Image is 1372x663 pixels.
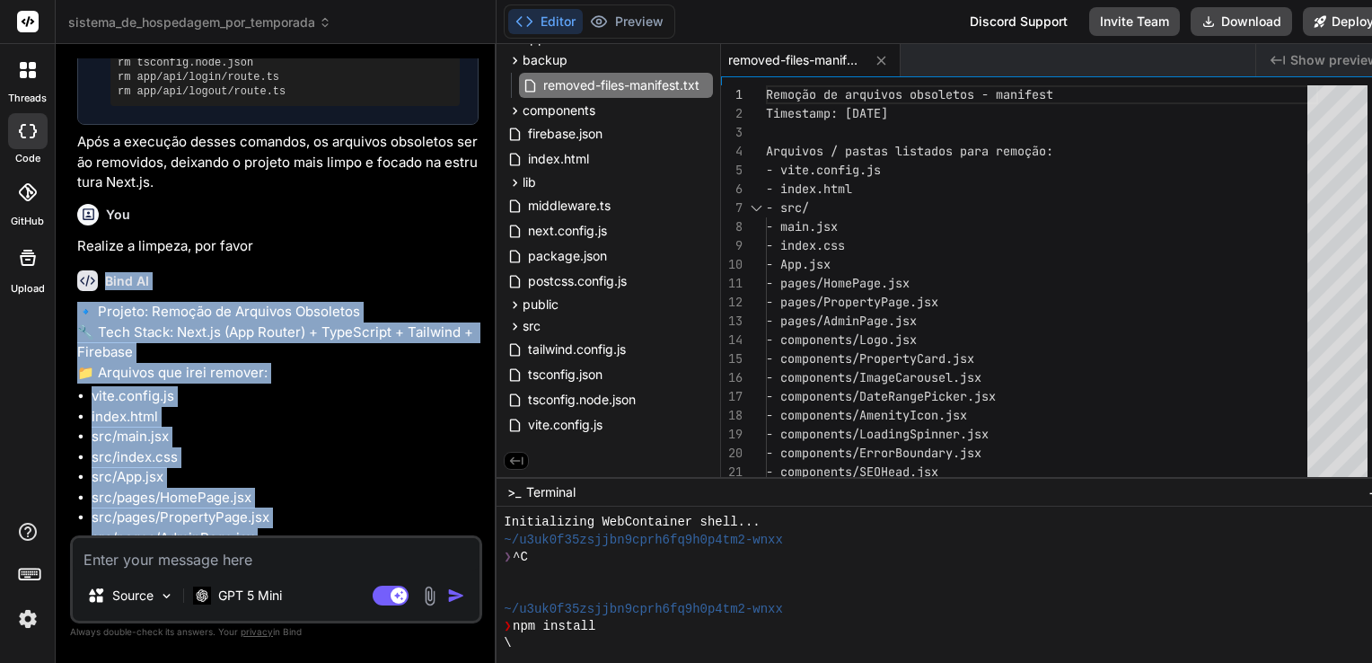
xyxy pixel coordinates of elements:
span: next.config.js [526,220,609,242]
span: backup [523,51,567,69]
div: 18 [721,406,743,425]
span: \ [504,635,511,652]
span: Arquivos / pastas listados para remoção: [766,143,1053,159]
li: src/pages/PropertyPage.jsx [92,508,479,528]
span: >_ [507,483,521,501]
span: Initializing WebContainer shell... [504,514,760,531]
img: GPT 5 Mini [193,587,211,604]
span: npm install [513,618,595,635]
span: ❯ [504,618,513,635]
span: - components/LoadingSpinner.jsx [766,426,989,442]
label: GitHub [11,214,44,229]
span: vite.config.js [526,414,604,436]
div: 4 [721,142,743,161]
span: - vite.config.js [766,162,881,178]
div: 7 [721,199,743,217]
span: - components/Logo.jsx [766,331,917,348]
button: Editor [508,9,583,34]
span: tailwind.config.js [526,339,628,360]
span: ~/u3uk0f35zsjjbn9cprh6fq9h0p4tm2-wnxx [504,601,783,618]
label: Upload [11,281,45,296]
div: 1 [721,85,743,104]
span: tsconfig.node.json [526,389,638,411]
span: removed-files-manifest.txt [541,75,701,96]
img: attachment [419,586,440,606]
li: index.html [92,407,479,428]
span: privacy [241,626,273,637]
li: src/pages/HomePage.jsx [92,488,479,508]
span: firebase.json [526,123,604,145]
span: - pages/AdminPage.jsx [766,313,917,329]
span: - components/SEOHead.jsx [766,464,938,480]
span: package.json [526,245,609,267]
div: 8 [721,217,743,236]
span: - components/ImageCarousel.jsx [766,369,981,385]
div: 2 [721,104,743,123]
img: Pick Models [159,588,174,604]
span: middleware.ts [526,195,612,217]
div: 12 [721,293,743,312]
li: src/index.css [92,447,479,468]
div: 16 [721,368,743,387]
span: Timestamp: [DATE] [766,105,888,121]
h6: Bind AI [105,272,149,290]
span: ❯ [504,549,513,566]
span: - components/AmenityIcon.jsx [766,407,967,423]
p: Realize a limpeza, por favor [77,236,479,257]
span: - components/PropertyCard.jsx [766,350,974,367]
span: sistema_de_hospedagem_por_temporada [68,13,331,31]
span: lib [523,173,536,191]
span: public [523,296,558,314]
span: Remoção de arquivos obsoletos - manifest [766,86,1053,102]
div: 9 [721,236,743,255]
p: 🔹 Projeto: Remoção de Arquivos Obsoletos 🔧 Tech Stack: Next.js (App Router) + TypeScript + Tailwi... [77,302,479,383]
div: 21 [721,463,743,482]
span: - pages/HomePage.jsx [766,275,910,291]
li: src/pages/AdminPage.jsx [92,528,479,549]
div: 5 [721,161,743,180]
div: 6 [721,180,743,199]
button: Invite Team [1089,7,1180,36]
p: GPT 5 Mini [218,587,282,605]
button: Preview [583,9,671,34]
span: - components/DateRangePicker.jsx [766,388,996,404]
li: src/App.jsx [92,467,479,488]
span: - components/ErrorBoundary.jsx [766,445,981,461]
span: - src/ [766,199,809,216]
h6: You [106,206,130,224]
p: Always double-check its answers. Your in Bind [70,623,482,641]
div: 20 [721,444,743,463]
div: 14 [721,331,743,349]
div: 13 [721,312,743,331]
span: components [523,102,595,119]
p: Source [112,587,154,605]
div: Discord Support [959,7,1078,36]
span: ~/u3uk0f35zsjjbn9cprh6fq9h0p4tm2-wnxx [504,532,783,549]
div: 17 [721,387,743,406]
div: 15 [721,349,743,368]
div: Click to collapse the range. [744,199,768,217]
div: 19 [721,425,743,444]
div: 3 [721,123,743,142]
div: 10 [721,255,743,274]
img: settings [13,604,43,634]
span: - pages/PropertyPage.jsx [766,294,938,310]
span: - index.css [766,237,845,253]
span: removed-files-manifest.txt [728,51,863,69]
li: vite.config.js [92,386,479,407]
span: tsconfig.json [526,364,604,385]
span: src [523,317,541,335]
span: index.html [526,148,591,170]
img: icon [447,587,465,605]
span: - main.jsx [766,218,838,234]
label: threads [8,91,47,106]
p: Após a execução desses comandos, os arquivos obsoletos serão removidos, deixando o projeto mais l... [77,132,479,193]
li: src/main.jsx [92,427,479,447]
span: - index.html [766,181,852,197]
div: 11 [721,274,743,293]
span: Terminal [526,483,576,501]
button: Download [1191,7,1292,36]
span: - App.jsx [766,256,831,272]
span: postcss.config.js [526,270,629,292]
span: ^C [513,549,528,566]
